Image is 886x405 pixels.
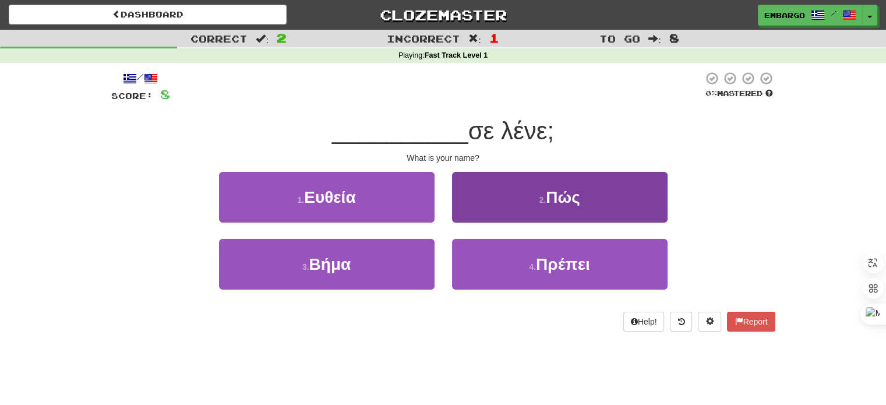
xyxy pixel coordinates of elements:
[309,255,351,273] span: Βήμα
[219,239,435,290] button: 3.Βήμα
[160,87,170,101] span: 8
[670,312,692,332] button: Round history (alt+y)
[111,71,170,86] div: /
[539,195,546,205] small: 2 .
[599,33,640,44] span: To go
[302,262,309,272] small: 3 .
[111,152,775,164] div: What is your name?
[648,34,661,44] span: :
[536,255,590,273] span: Πρέπει
[764,10,805,20] span: embargo
[703,89,775,99] div: Mastered
[452,172,668,223] button: 2.Πώς
[452,239,668,290] button: 4.Πρέπει
[256,34,269,44] span: :
[297,195,304,205] small: 1 .
[705,89,717,98] span: 0 %
[623,312,665,332] button: Help!
[758,5,863,26] a: embargo /
[669,31,679,45] span: 8
[190,33,248,44] span: Correct
[304,5,582,25] a: Clozemaster
[219,172,435,223] button: 1.Ευθεία
[387,33,460,44] span: Incorrect
[489,31,499,45] span: 1
[304,188,355,206] span: Ευθεία
[468,117,554,145] span: σε λένε;
[727,312,775,332] button: Report
[546,188,580,206] span: Πώς
[9,5,287,24] a: Dashboard
[111,91,153,101] span: Score:
[831,9,836,17] span: /
[529,262,536,272] small: 4 .
[425,51,488,59] strong: Fast Track Level 1
[277,31,287,45] span: 2
[332,117,468,145] span: __________
[468,34,481,44] span: :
